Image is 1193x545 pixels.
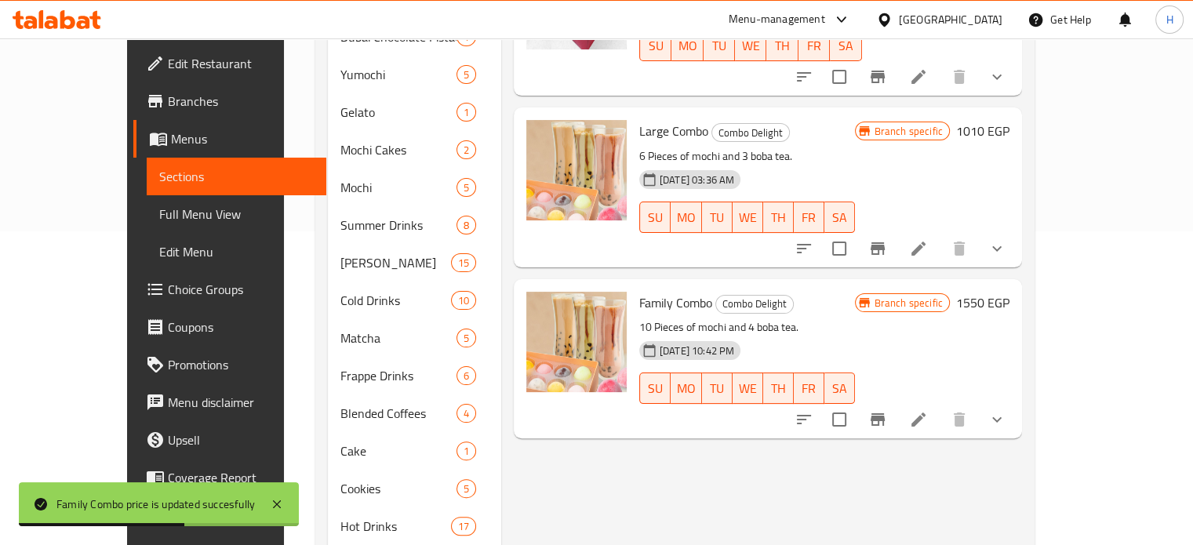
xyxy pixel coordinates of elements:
[452,519,475,534] span: 17
[340,441,456,460] span: Cake
[171,129,314,148] span: Menus
[909,410,928,429] a: Edit menu item
[340,329,456,347] div: Matcha
[340,404,456,423] span: Blended Coffees
[328,244,501,282] div: [PERSON_NAME]15
[456,103,476,122] div: items
[340,178,456,197] span: Mochi
[456,178,476,197] div: items
[739,206,757,229] span: WE
[868,124,949,139] span: Branch specific
[340,253,451,272] div: Boba Drinks
[987,410,1006,429] svg: Show Choices
[859,401,897,438] button: Branch-specific-item
[340,253,451,272] span: [PERSON_NAME]
[800,206,818,229] span: FR
[456,140,476,159] div: items
[340,479,456,498] span: Cookies
[133,459,326,496] a: Coverage Report
[133,82,326,120] a: Branches
[457,143,475,158] span: 2
[653,173,740,187] span: [DATE] 03:36 AM
[328,319,501,357] div: Matcha5
[798,30,830,61] button: FR
[168,54,314,73] span: Edit Restaurant
[328,169,501,206] div: Mochi5
[328,131,501,169] div: Mochi Cakes2
[909,67,928,86] a: Edit menu item
[159,205,314,223] span: Full Menu View
[340,140,456,159] span: Mochi Cakes
[769,377,787,400] span: TH
[340,291,451,310] span: Cold Drinks
[328,507,501,545] div: Hot Drinks17
[978,230,1016,267] button: show more
[677,377,696,400] span: MO
[824,372,855,404] button: SA
[340,65,456,84] span: Yumochi
[831,206,849,229] span: SA
[859,230,897,267] button: Branch-specific-item
[168,318,314,336] span: Coupons
[340,216,456,234] span: Summer Drinks
[340,517,451,536] span: Hot Drinks
[147,233,326,271] a: Edit Menu
[646,377,664,400] span: SU
[168,280,314,299] span: Choice Groups
[735,30,766,61] button: WE
[457,218,475,233] span: 8
[671,30,703,61] button: MO
[763,202,794,233] button: TH
[456,65,476,84] div: items
[168,355,314,374] span: Promotions
[457,180,475,195] span: 5
[340,103,456,122] span: Gelato
[716,295,793,313] span: Combo Delight
[836,35,855,57] span: SA
[639,372,671,404] button: SU
[456,404,476,423] div: items
[704,30,735,61] button: TU
[940,230,978,267] button: delete
[766,30,798,61] button: TH
[823,60,856,93] span: Select to update
[763,372,794,404] button: TH
[773,35,791,57] span: TH
[859,58,897,96] button: Branch-specific-item
[159,242,314,261] span: Edit Menu
[978,58,1016,96] button: show more
[452,256,475,271] span: 15
[457,481,475,496] span: 5
[147,195,326,233] a: Full Menu View
[824,202,855,233] button: SA
[940,401,978,438] button: delete
[646,206,664,229] span: SU
[646,35,665,57] span: SU
[708,377,726,400] span: TU
[526,292,627,392] img: Family Combo
[956,120,1009,142] h6: 1010 EGP
[133,120,326,158] a: Menus
[168,431,314,449] span: Upsell
[671,202,702,233] button: MO
[710,35,729,57] span: TU
[978,401,1016,438] button: show more
[639,119,708,143] span: Large Combo
[56,496,255,513] div: Family Combo price is updated succesfully
[168,393,314,412] span: Menu disclaimer
[168,468,314,487] span: Coverage Report
[987,67,1006,86] svg: Show Choices
[739,377,757,400] span: WE
[133,383,326,421] a: Menu disclaimer
[457,444,475,459] span: 1
[456,216,476,234] div: items
[456,441,476,460] div: items
[456,329,476,347] div: items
